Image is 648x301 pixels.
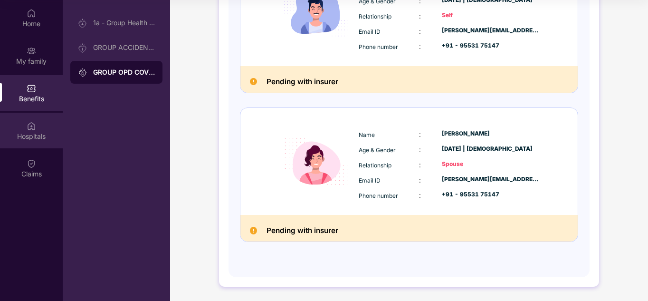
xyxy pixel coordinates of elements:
div: [PERSON_NAME] [442,129,540,138]
h2: Pending with insurer [267,76,338,88]
div: +91 - 95531 75147 [442,190,540,199]
span: Relationship [359,13,391,20]
h2: Pending with insurer [267,224,338,237]
div: Self [442,11,540,20]
span: : [419,12,421,20]
img: svg+xml;base64,PHN2ZyBpZD0iSG9zcGl0YWxzIiB4bWxucz0iaHR0cDovL3d3dy53My5vcmcvMjAwMC9zdmciIHdpZHRoPS... [27,121,36,131]
span: : [419,27,421,35]
div: Spouse [442,160,540,169]
span: Email ID [359,177,381,184]
img: svg+xml;base64,PHN2ZyB3aWR0aD0iMjAiIGhlaWdodD0iMjAiIHZpZXdCb3g9IjAgMCAyMCAyMCIgZmlsbD0ibm9uZSIgeG... [78,68,87,78]
div: [DATE] | [DEMOGRAPHIC_DATA] [442,145,540,154]
img: icon [276,121,356,202]
span: Phone number [359,192,398,199]
span: : [419,130,421,138]
img: svg+xml;base64,PHN2ZyBpZD0iSG9tZSIgeG1sbnM9Imh0dHA6Ly93d3cudzMub3JnLzIwMDAvc3ZnIiB3aWR0aD0iMjAiIG... [27,9,36,18]
div: GROUP ACCIDENTAL INSURANCE [93,44,155,51]
span: : [419,191,421,199]
img: Pending [250,227,257,234]
img: svg+xml;base64,PHN2ZyBpZD0iQmVuZWZpdHMiIHhtbG5zPSJodHRwOi8vd3d3LnczLm9yZy8yMDAwL3N2ZyIgd2lkdGg9Ij... [27,84,36,93]
div: [PERSON_NAME][EMAIL_ADDRESS][DOMAIN_NAME] [442,26,540,35]
img: svg+xml;base64,PHN2ZyB3aWR0aD0iMjAiIGhlaWdodD0iMjAiIHZpZXdCb3g9IjAgMCAyMCAyMCIgZmlsbD0ibm9uZSIgeG... [27,46,36,56]
span: Phone number [359,43,398,50]
span: Email ID [359,28,381,35]
img: Pending [250,78,257,85]
div: +91 - 95531 75147 [442,41,540,50]
span: : [419,146,421,154]
div: 1a - Group Health Insurance [93,19,155,27]
img: svg+xml;base64,PHN2ZyB3aWR0aD0iMjAiIGhlaWdodD0iMjAiIHZpZXdCb3g9IjAgMCAyMCAyMCIgZmlsbD0ibm9uZSIgeG... [78,43,87,53]
img: svg+xml;base64,PHN2ZyB3aWR0aD0iMjAiIGhlaWdodD0iMjAiIHZpZXdCb3g9IjAgMCAyMCAyMCIgZmlsbD0ibm9uZSIgeG... [78,19,87,28]
div: [PERSON_NAME][EMAIL_ADDRESS][DOMAIN_NAME] [442,175,540,184]
span: Name [359,131,375,138]
span: Age & Gender [359,146,396,154]
img: svg+xml;base64,PHN2ZyBpZD0iQ2xhaW0iIHhtbG5zPSJodHRwOi8vd3d3LnczLm9yZy8yMDAwL3N2ZyIgd2lkdGg9IjIwIi... [27,159,36,168]
span: : [419,161,421,169]
span: : [419,176,421,184]
div: GROUP OPD COVER [93,68,155,77]
span: Relationship [359,162,391,169]
span: : [419,42,421,50]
